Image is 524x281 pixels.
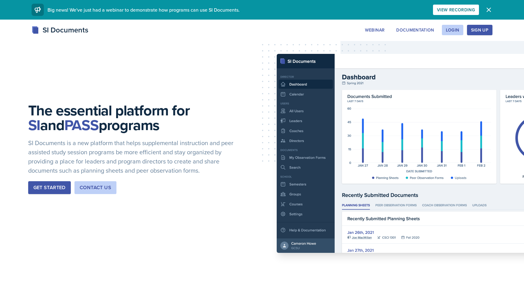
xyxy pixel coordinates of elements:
[47,6,240,13] span: Big news! We've just had a webinar to demonstrate how programs can use SI Documents.
[33,184,66,191] div: Get Started
[467,25,492,35] button: Sign Up
[32,24,88,36] div: SI Documents
[365,28,385,32] div: Webinar
[361,25,389,35] button: Webinar
[442,25,463,35] button: Login
[446,28,459,32] div: Login
[392,25,438,35] button: Documentation
[28,181,71,194] button: Get Started
[433,5,479,15] button: View Recording
[74,181,116,194] button: Contact Us
[80,184,111,191] div: Contact Us
[437,7,475,12] div: View Recording
[396,28,434,32] div: Documentation
[471,28,488,32] div: Sign Up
